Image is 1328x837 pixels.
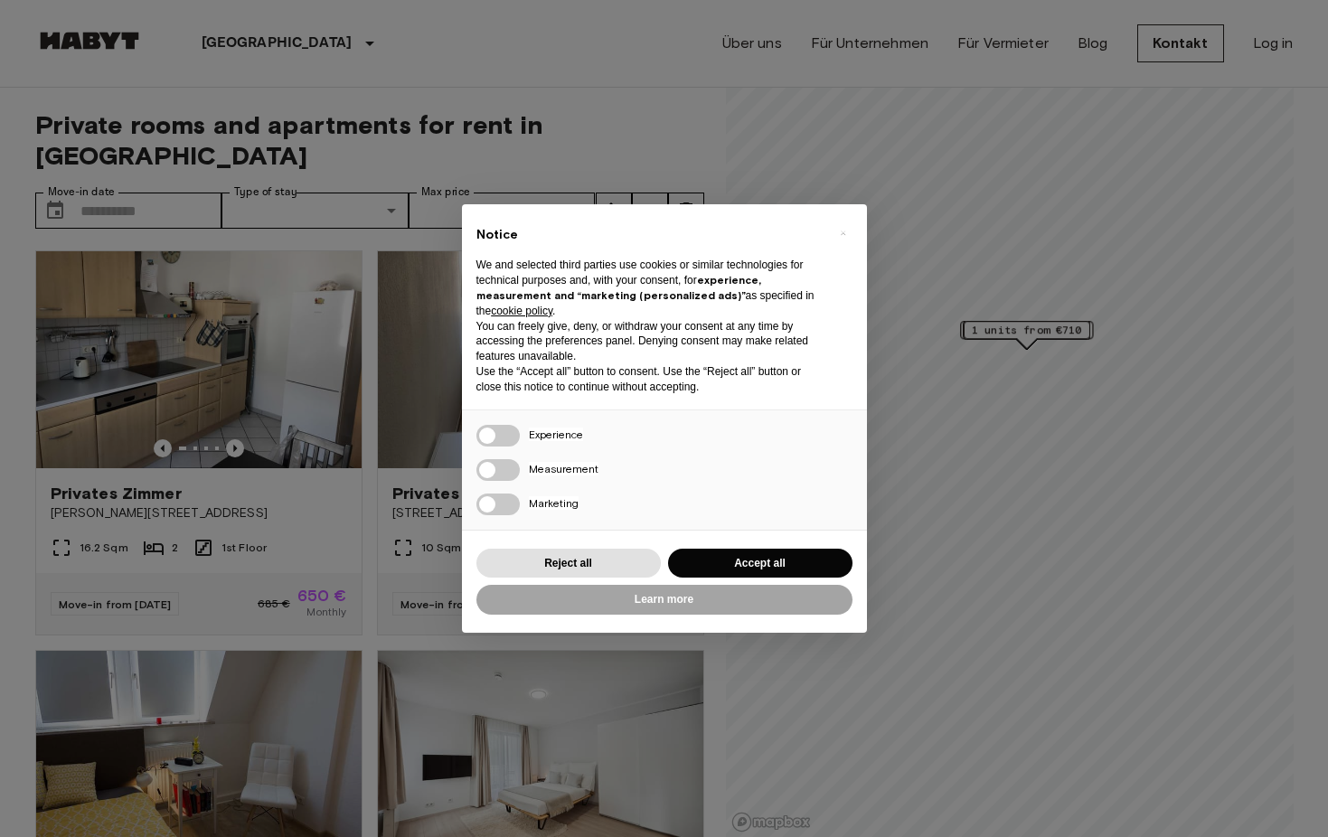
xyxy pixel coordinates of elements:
[476,258,824,318] p: We and selected third parties use cookies or similar technologies for technical purposes and, wit...
[476,549,661,578] button: Reject all
[840,222,846,244] span: ×
[829,219,858,248] button: Close this notice
[529,428,583,441] span: Experience
[476,364,824,395] p: Use the “Accept all” button to consent. Use the “Reject all” button or close this notice to conti...
[476,226,824,244] h2: Notice
[529,462,598,475] span: Measurement
[491,305,552,317] a: cookie policy
[476,585,852,615] button: Learn more
[476,319,824,364] p: You can freely give, deny, or withdraw your consent at any time by accessing the preferences pane...
[476,273,761,302] strong: experience, measurement and “marketing (personalized ads)”
[529,496,579,510] span: Marketing
[668,549,852,578] button: Accept all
